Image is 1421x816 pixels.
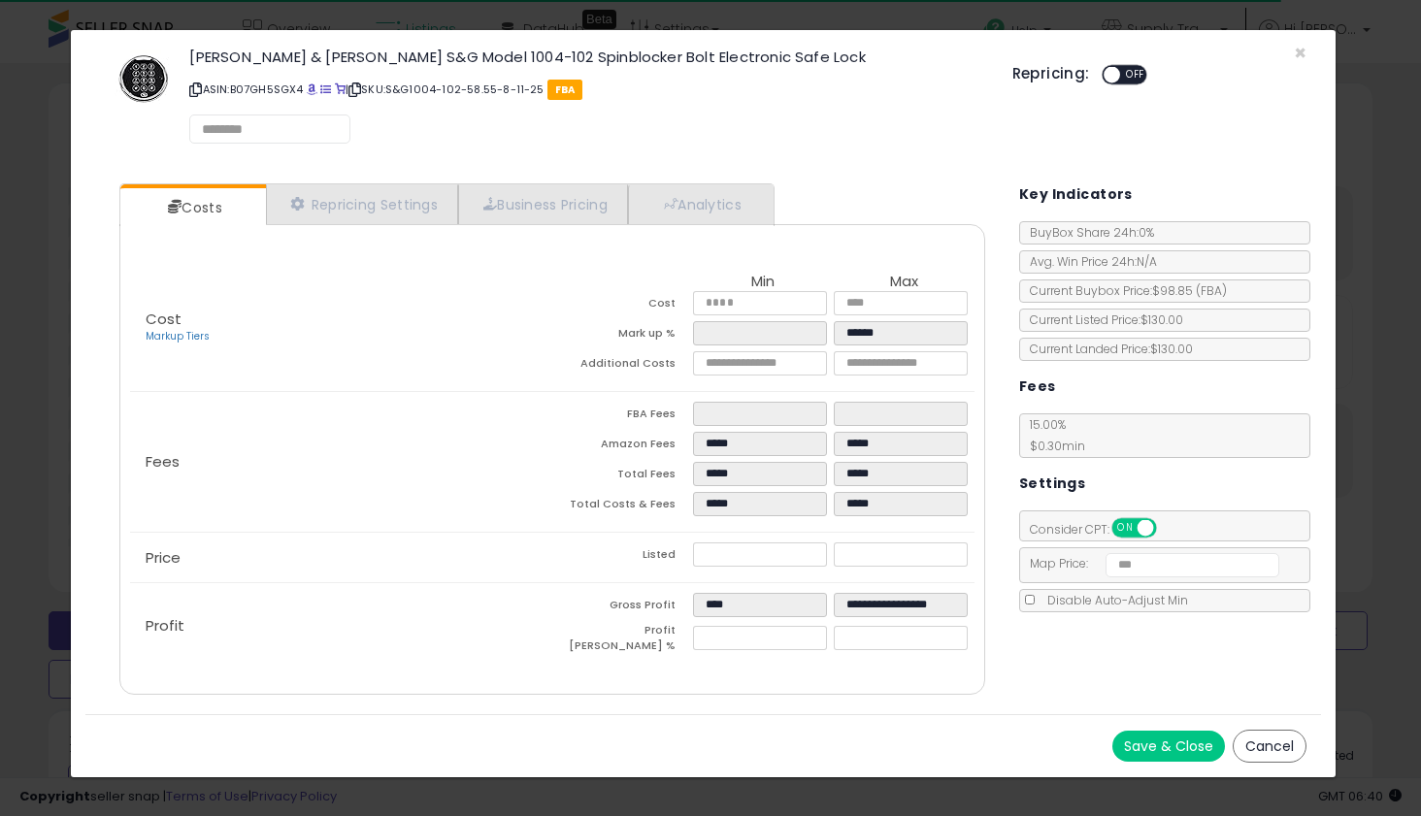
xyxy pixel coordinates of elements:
p: Fees [130,454,552,470]
span: Current Listed Price: $130.00 [1020,311,1183,328]
span: Disable Auto-Adjust Min [1038,592,1188,608]
p: ASIN: B07GH5SGX4 | SKU: S&G1004-102-58.55-8-11-25 [189,74,982,105]
td: Listed [552,542,693,572]
td: Profit [PERSON_NAME] % [552,623,693,659]
a: Markup Tiers [146,329,210,343]
td: Amazon Fees [552,432,693,462]
span: Avg. Win Price 24h: N/A [1020,253,1157,270]
h5: Key Indicators [1019,182,1133,207]
button: Save & Close [1112,731,1225,762]
p: Price [130,550,552,566]
td: FBA Fees [552,402,693,432]
img: 51sRiOJtFrL._SL60_.jpg [115,49,173,108]
th: Max [834,274,975,291]
td: Total Costs & Fees [552,492,693,522]
span: 15.00 % [1020,416,1085,454]
span: $0.30 min [1020,438,1085,454]
a: Business Pricing [458,184,628,224]
p: Cost [130,311,552,344]
td: Total Fees [552,462,693,492]
td: Cost [552,291,693,321]
span: × [1294,39,1306,67]
span: ( FBA ) [1196,282,1227,299]
span: ON [1113,520,1138,537]
span: OFF [1120,67,1151,83]
span: Current Buybox Price: [1020,282,1227,299]
span: BuyBox Share 24h: 0% [1020,224,1154,241]
span: $98.85 [1152,282,1227,299]
a: All offer listings [320,82,331,97]
a: BuyBox page [307,82,317,97]
h5: Fees [1019,375,1056,399]
span: Consider CPT: [1020,521,1182,538]
p: Profit [130,618,552,634]
a: Repricing Settings [266,184,458,224]
th: Min [693,274,834,291]
span: FBA [547,80,583,100]
h5: Settings [1019,472,1085,496]
span: Current Landed Price: $130.00 [1020,341,1193,357]
td: Gross Profit [552,593,693,623]
span: Map Price: [1020,555,1279,571]
h3: [PERSON_NAME] & [PERSON_NAME] S&G Model 1004-102 Spinblocker Bolt Electronic Safe Lock [189,49,982,64]
a: Your listing only [335,82,346,97]
td: Additional Costs [552,351,693,381]
h5: Repricing: [1012,66,1090,82]
span: OFF [1153,520,1184,537]
a: Costs [120,188,264,227]
button: Cancel [1233,730,1306,763]
td: Mark up % [552,321,693,351]
a: Analytics [628,184,772,224]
